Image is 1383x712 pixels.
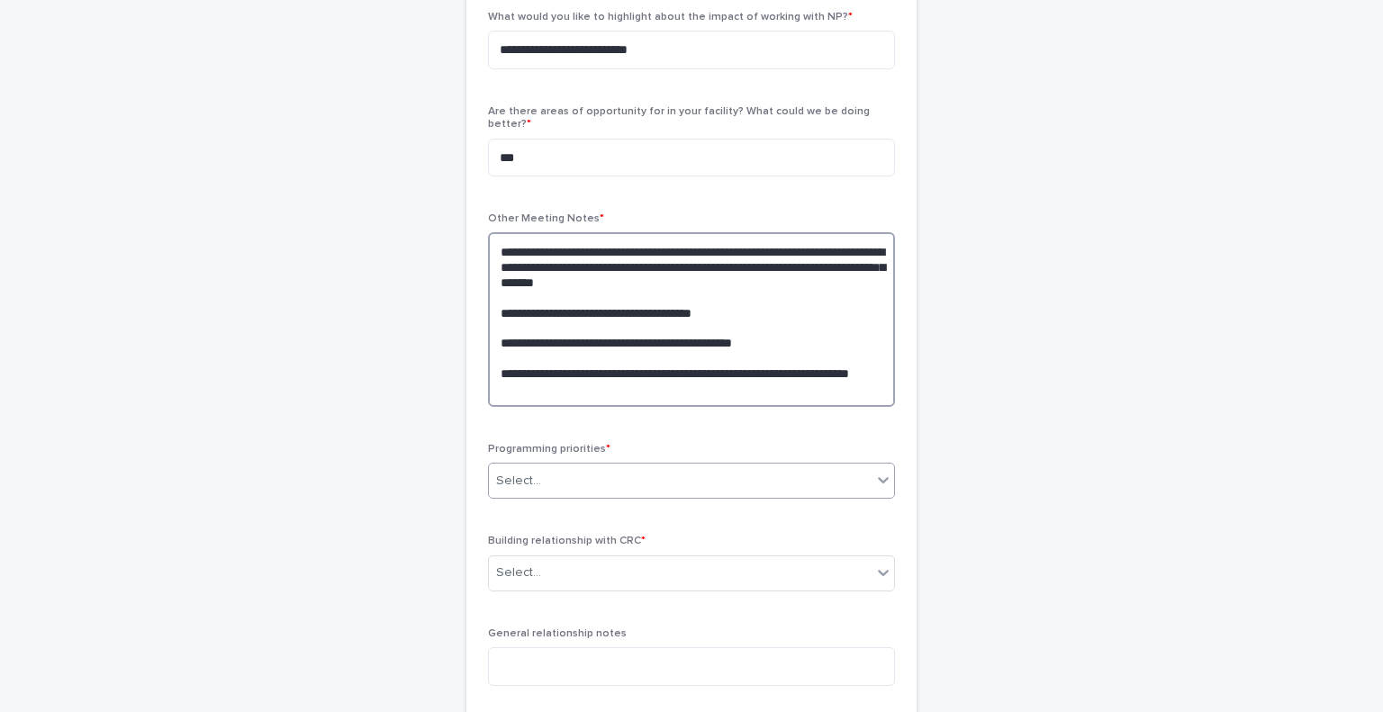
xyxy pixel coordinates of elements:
[496,472,541,491] div: Select...
[488,213,604,224] span: Other Meeting Notes
[488,444,610,455] span: Programming priorities
[488,628,627,639] span: General relationship notes
[488,12,853,23] span: What would you like to highlight about the impact of working with NP?
[488,106,870,130] span: Are there areas of opportunity for in your facility? What could we be doing better?
[496,563,541,582] div: Select...
[488,536,646,546] span: Building relationship with CRC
